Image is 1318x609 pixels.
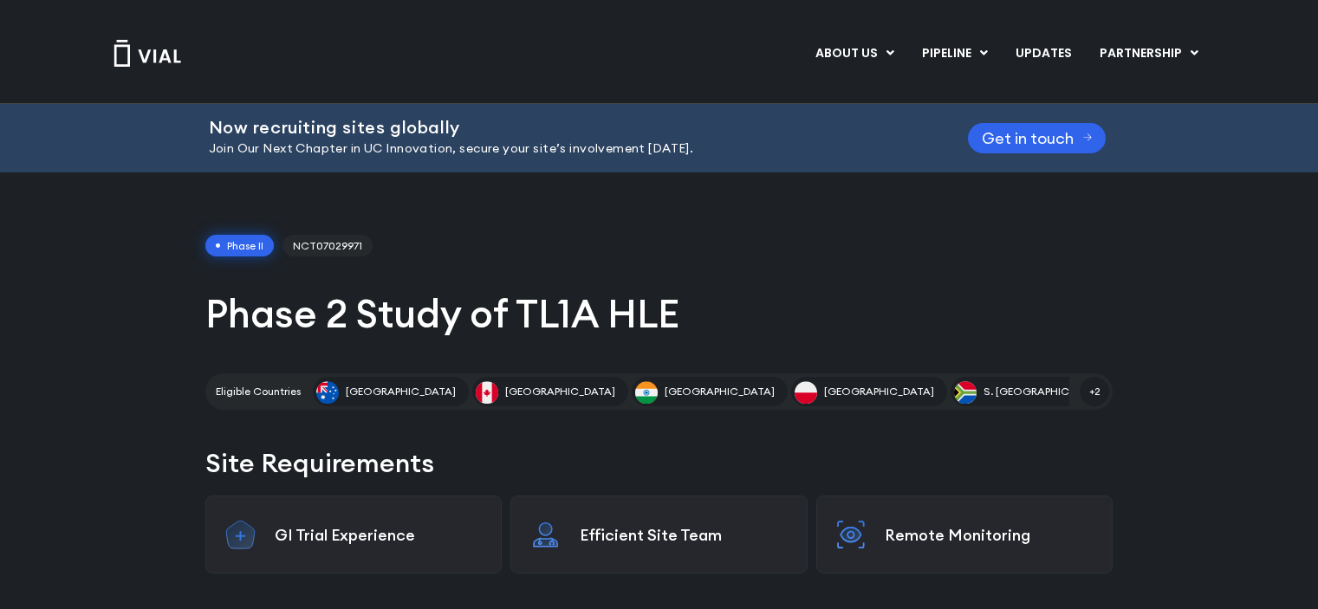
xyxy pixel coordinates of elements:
img: Canada [476,381,498,404]
p: GI Trial Experience [275,525,484,545]
a: UPDATES [1002,39,1085,68]
img: Poland [795,381,817,404]
img: Vial Logo [113,40,182,67]
img: Australia [316,381,339,404]
p: Remote Monitoring [885,525,1094,545]
span: [GEOGRAPHIC_DATA] [665,384,775,399]
a: ABOUT USMenu Toggle [802,39,907,68]
h1: Phase 2 Study of TL1A HLE [205,288,1113,339]
p: Efficient Site Team [580,525,789,545]
h2: Now recruiting sites globally [209,118,925,137]
span: [GEOGRAPHIC_DATA] [346,384,456,399]
span: [GEOGRAPHIC_DATA] [505,384,615,399]
span: +2 [1080,377,1109,406]
img: S. Africa [954,381,977,404]
a: PIPELINEMenu Toggle [908,39,1001,68]
span: Phase II [205,235,274,257]
a: Get in touch [968,123,1107,153]
h2: Eligible Countries [216,384,301,399]
span: [GEOGRAPHIC_DATA] [824,384,934,399]
span: Get in touch [982,132,1074,145]
img: India [635,381,658,404]
p: Join Our Next Chapter in UC Innovation, secure your site’s involvement [DATE]. [209,139,925,159]
h2: Site Requirements [205,444,1113,482]
span: NCT07029971 [282,235,373,257]
a: PARTNERSHIPMenu Toggle [1086,39,1212,68]
span: S. [GEOGRAPHIC_DATA] [984,384,1106,399]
